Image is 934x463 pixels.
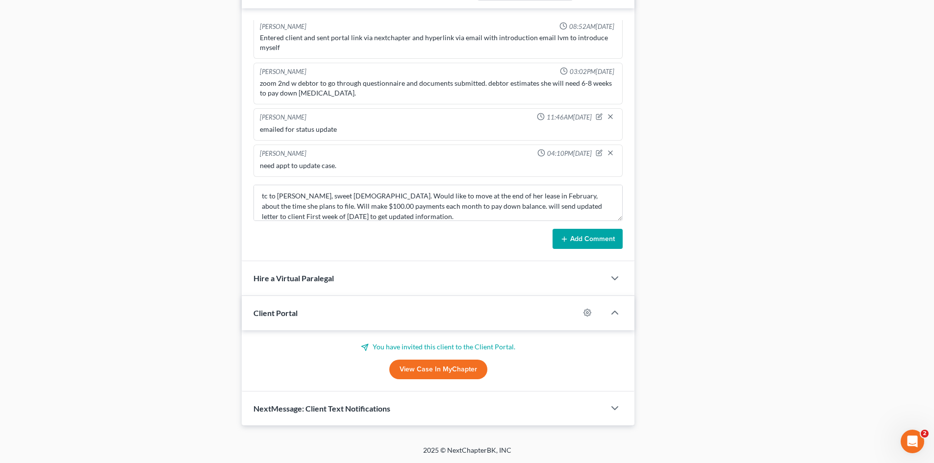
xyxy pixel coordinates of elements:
[569,22,614,31] span: 08:52AM[DATE]
[188,445,747,463] div: 2025 © NextChapterBK, INC
[253,342,623,352] p: You have invited this client to the Client Portal.
[389,360,487,379] a: View Case in MyChapter
[260,67,306,76] div: [PERSON_NAME]
[570,67,614,76] span: 03:02PM[DATE]
[260,161,616,171] div: need appt to update case.
[260,78,616,98] div: zoom 2nd w debtor to go through questionnaire and documents submitted. debtor estimates she will ...
[260,33,616,52] div: Entered client and sent portal link via nextchapter and hyperlink via email with introduction ema...
[253,308,298,317] span: Client Portal
[260,113,306,122] div: [PERSON_NAME]
[260,22,306,31] div: [PERSON_NAME]
[547,149,592,158] span: 04:10PM[DATE]
[253,273,334,283] span: Hire a Virtual Paralegal
[260,149,306,159] div: [PERSON_NAME]
[547,113,592,122] span: 11:46AM[DATE]
[553,229,623,249] button: Add Comment
[921,430,929,438] span: 2
[260,124,616,134] div: emailed for status update
[253,404,390,413] span: NextMessage: Client Text Notifications
[901,430,924,453] iframe: Intercom live chat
